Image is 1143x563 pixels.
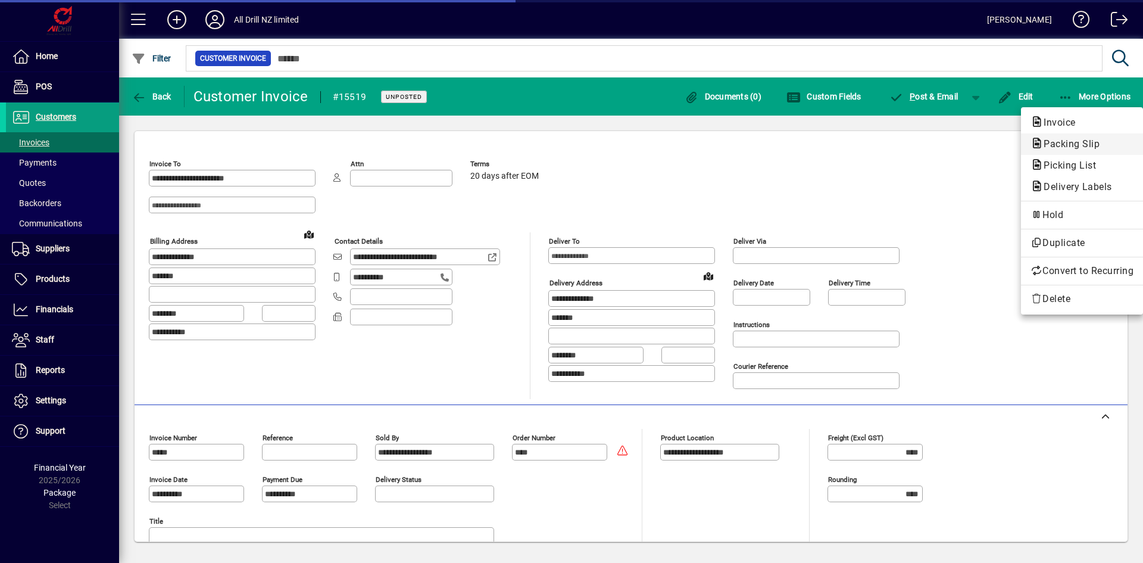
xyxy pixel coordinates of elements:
[1030,208,1133,222] span: Hold
[1030,181,1118,192] span: Delivery Labels
[1030,236,1133,250] span: Duplicate
[1030,292,1133,306] span: Delete
[1030,160,1102,171] span: Picking List
[1030,138,1105,150] span: Packing Slip
[1030,117,1082,128] span: Invoice
[1030,264,1133,278] span: Convert to Recurring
